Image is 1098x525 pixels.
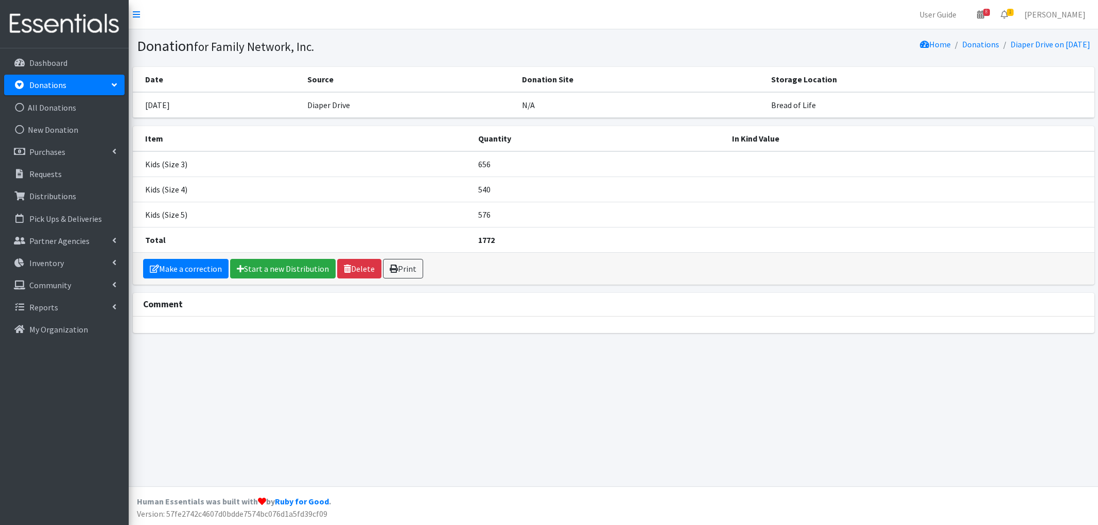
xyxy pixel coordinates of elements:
[4,75,125,95] a: Donations
[472,202,725,227] td: 576
[472,151,725,177] td: 656
[765,67,1094,92] th: Storage Location
[516,92,765,118] td: N/A
[383,259,423,278] a: Print
[1007,9,1014,16] span: 1
[4,319,125,340] a: My Organization
[1016,4,1094,25] a: [PERSON_NAME]
[301,92,516,118] td: Diaper Drive
[29,80,66,90] p: Donations
[472,177,725,202] td: 540
[472,126,725,151] th: Quantity
[301,67,516,92] th: Source
[4,119,125,140] a: New Donation
[4,275,125,295] a: Community
[911,4,965,25] a: User Guide
[516,67,765,92] th: Donation Site
[29,324,88,335] p: My Organization
[133,67,302,92] th: Date
[29,169,62,179] p: Requests
[29,236,90,246] p: Partner Agencies
[4,297,125,318] a: Reports
[137,37,610,55] h1: Donation
[962,39,999,49] a: Donations
[133,177,473,202] td: Kids (Size 4)
[4,7,125,41] img: HumanEssentials
[478,235,495,245] strong: 1772
[4,186,125,206] a: Distributions
[992,4,1016,25] a: 1
[133,126,473,151] th: Item
[4,231,125,251] a: Partner Agencies
[133,202,473,227] td: Kids (Size 5)
[137,496,331,506] strong: Human Essentials was built with by .
[4,97,125,118] a: All Donations
[133,151,473,177] td: Kids (Size 3)
[194,39,314,54] small: for Family Network, Inc.
[4,208,125,229] a: Pick Ups & Deliveries
[726,126,1094,151] th: In Kind Value
[143,299,183,310] strong: Comment
[143,259,229,278] a: Make a correction
[4,164,125,184] a: Requests
[29,191,76,201] p: Distributions
[29,147,65,157] p: Purchases
[29,280,71,290] p: Community
[137,509,327,519] span: Version: 57fe2742c4607d0bdde7574bc076d1a5fd39cf09
[920,39,951,49] a: Home
[765,92,1094,118] td: Bread of Life
[145,235,166,245] strong: Total
[29,58,67,68] p: Dashboard
[4,52,125,73] a: Dashboard
[29,214,102,224] p: Pick Ups & Deliveries
[337,259,381,278] a: Delete
[4,142,125,162] a: Purchases
[133,92,302,118] td: [DATE]
[29,258,64,268] p: Inventory
[230,259,336,278] a: Start a new Distribution
[4,253,125,273] a: Inventory
[983,9,990,16] span: 8
[275,496,329,506] a: Ruby for Good
[1010,39,1090,49] a: Diaper Drive on [DATE]
[29,302,58,312] p: Reports
[969,4,992,25] a: 8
